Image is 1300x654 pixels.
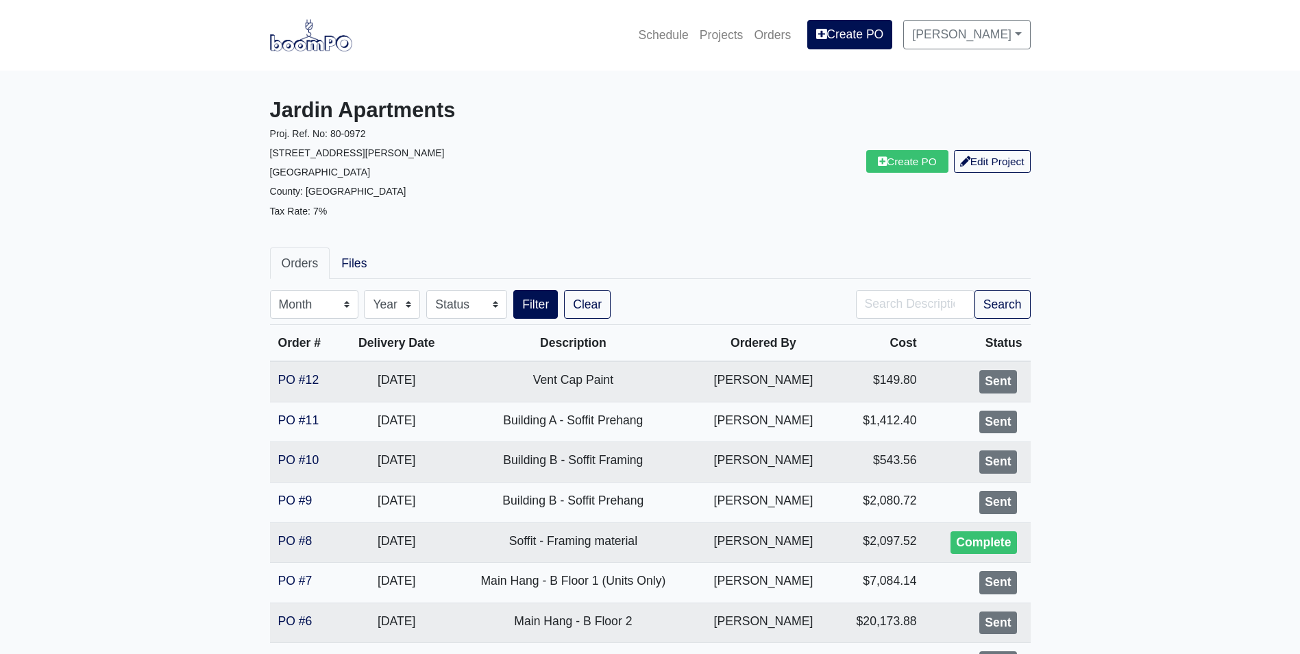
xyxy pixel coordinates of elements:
td: $149.80 [833,361,924,402]
th: Cost [833,325,924,362]
td: [PERSON_NAME] [694,402,833,442]
td: [DATE] [341,603,452,643]
div: Sent [979,491,1016,514]
td: [DATE] [341,563,452,603]
td: Soffit - Framing material [452,522,694,563]
td: Building A - Soffit Prehang [452,402,694,442]
th: Order # [270,325,341,362]
a: PO #9 [278,494,312,507]
div: Sent [979,450,1016,474]
td: [DATE] [341,522,452,563]
td: $2,097.52 [833,522,924,563]
img: boomPO [270,19,352,51]
button: Filter [513,290,558,319]
td: Main Hang - B Floor 1 (Units Only) [452,563,694,603]
a: Orders [748,20,796,50]
a: Schedule [633,20,694,50]
td: [PERSON_NAME] [694,482,833,522]
td: $1,412.40 [833,402,924,442]
input: Search [856,290,974,319]
div: Complete [951,531,1016,555]
div: Sent [979,411,1016,434]
a: Create PO [866,150,948,173]
td: [DATE] [341,402,452,442]
a: Projects [694,20,749,50]
a: PO #6 [278,614,312,628]
td: [PERSON_NAME] [694,563,833,603]
td: $20,173.88 [833,603,924,643]
td: Building B - Soffit Framing [452,442,694,483]
td: [DATE] [341,482,452,522]
td: [PERSON_NAME] [694,522,833,563]
a: PO #8 [278,534,312,548]
div: Sent [979,370,1016,393]
a: Orders [270,247,330,279]
button: Search [974,290,1031,319]
th: Status [925,325,1031,362]
a: Clear [564,290,611,319]
td: Vent Cap Paint [452,361,694,402]
td: [PERSON_NAME] [694,442,833,483]
h3: Jardin Apartments [270,98,640,123]
td: [DATE] [341,442,452,483]
td: $7,084.14 [833,563,924,603]
a: Edit Project [954,150,1031,173]
small: [GEOGRAPHIC_DATA] [270,167,371,178]
a: Files [330,247,378,279]
td: [DATE] [341,361,452,402]
td: Building B - Soffit Prehang [452,482,694,522]
a: Create PO [807,20,892,49]
a: PO #10 [278,453,319,467]
small: Proj. Ref. No: 80-0972 [270,128,366,139]
a: PO #11 [278,413,319,427]
td: $543.56 [833,442,924,483]
th: Delivery Date [341,325,452,362]
td: [PERSON_NAME] [694,603,833,643]
small: County: [GEOGRAPHIC_DATA] [270,186,406,197]
div: Sent [979,611,1016,635]
a: PO #7 [278,574,312,588]
td: Main Hang - B Floor 2 [452,603,694,643]
small: Tax Rate: 7% [270,206,328,217]
td: $2,080.72 [833,482,924,522]
small: [STREET_ADDRESS][PERSON_NAME] [270,147,445,158]
a: [PERSON_NAME] [903,20,1030,49]
div: Sent [979,571,1016,594]
th: Ordered By [694,325,833,362]
td: [PERSON_NAME] [694,361,833,402]
th: Description [452,325,694,362]
a: PO #12 [278,373,319,387]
